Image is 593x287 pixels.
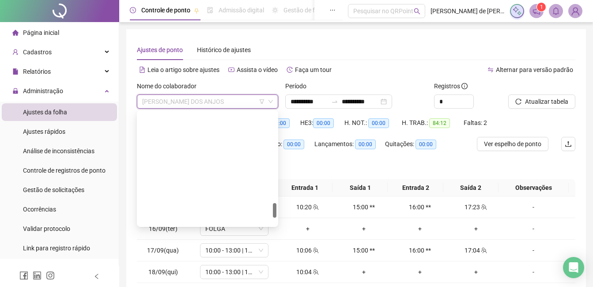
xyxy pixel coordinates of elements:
[137,45,183,55] div: Ajustes de ponto
[283,245,332,255] div: 10:06
[23,225,70,232] span: Validar protocolo
[141,7,190,14] span: Controle de ponto
[205,265,263,279] span: 10:00 - 13:00 | 14:00 - 17:00
[12,68,19,75] span: file
[331,98,338,105] span: to
[285,81,312,91] label: Período
[464,119,487,126] span: Faltas: 2
[283,7,328,14] span: Gestão de férias
[19,271,28,280] span: facebook
[46,271,55,280] span: instagram
[339,224,388,234] div: +
[344,118,402,128] div: H. NOT.:
[487,67,494,73] span: swap
[329,7,336,13] span: ellipsis
[23,68,51,75] span: Relatórios
[484,139,541,149] span: Ver espelho de ponto
[12,88,19,94] span: lock
[194,8,199,13] span: pushpin
[147,247,179,254] span: 17/09(qua)
[207,7,213,13] span: file-done
[23,147,94,155] span: Análise de inconsistências
[283,267,332,277] div: 10:04
[259,99,264,104] span: filter
[23,186,84,193] span: Gestão de solicitações
[314,139,385,149] div: Lançamentos:
[402,118,464,128] div: H. TRAB.:
[429,118,450,128] span: 84:12
[537,3,546,11] sup: 1
[23,128,65,135] span: Ajustes rápidos
[23,49,52,56] span: Cadastros
[355,140,376,149] span: 00:00
[395,267,444,277] div: +
[130,7,136,13] span: clock-circle
[287,67,293,73] span: history
[415,140,436,149] span: 00:00
[507,245,559,255] div: -
[228,67,234,73] span: youtube
[33,271,42,280] span: linkedin
[563,257,584,278] div: Open Intercom Messenger
[507,202,559,212] div: -
[269,118,290,128] span: 00:00
[272,7,278,13] span: sun
[12,49,19,55] span: user-add
[237,66,278,73] span: Assista o vídeo
[451,267,500,277] div: +
[300,118,344,128] div: HE 3:
[512,6,522,16] img: sparkle-icon.fc2bf0ac1784a2077858766a79e2daf3.svg
[332,179,388,196] th: Saída 1
[137,81,202,91] label: Nome do colaborador
[508,94,575,109] button: Atualizar tabela
[149,225,178,232] span: 16/09(ter)
[434,81,468,91] span: Registros
[12,30,19,36] span: home
[507,267,559,277] div: -
[368,118,389,128] span: 00:00
[23,29,59,36] span: Página inicial
[515,98,521,105] span: reload
[139,67,145,73] span: file-text
[451,245,500,255] div: 17:04
[312,247,319,253] span: team
[283,224,332,234] div: +
[148,268,178,276] span: 18/09(qui)
[451,224,500,234] div: +
[219,7,264,14] span: Admissão digital
[414,8,420,15] span: search
[451,202,500,212] div: 17:23
[480,247,487,253] span: team
[23,87,63,94] span: Administração
[533,7,540,15] span: notification
[540,4,543,10] span: 1
[295,66,332,73] span: Faça um tour
[23,245,90,252] span: Link para registro rápido
[312,269,319,275] span: team
[552,7,560,15] span: bell
[431,6,505,16] span: [PERSON_NAME] de [PERSON_NAME] - 13543954000192
[258,248,264,253] span: down
[499,179,569,196] th: Observações
[23,167,106,174] span: Controle de registros de ponto
[197,45,251,55] div: Histórico de ajustes
[388,179,443,196] th: Entrada 2
[331,98,338,105] span: swap-right
[142,95,273,108] span: THAINA SILVA DOS ANJOS
[477,137,548,151] button: Ver espelho de ponto
[205,244,263,257] span: 10:00 - 13:00 | 14:00 - 17:00
[496,66,573,73] span: Alternar para versão padrão
[205,222,263,235] span: FOLGA
[313,118,334,128] span: 00:00
[23,206,56,213] span: Ocorrências
[147,66,219,73] span: Leia o artigo sobre ajustes
[283,202,332,212] div: 10:20
[258,226,264,231] span: down
[94,273,100,279] span: left
[395,224,444,234] div: +
[283,140,304,149] span: 00:00
[277,179,332,196] th: Entrada 1
[565,140,572,147] span: upload
[312,204,319,210] span: team
[507,224,559,234] div: -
